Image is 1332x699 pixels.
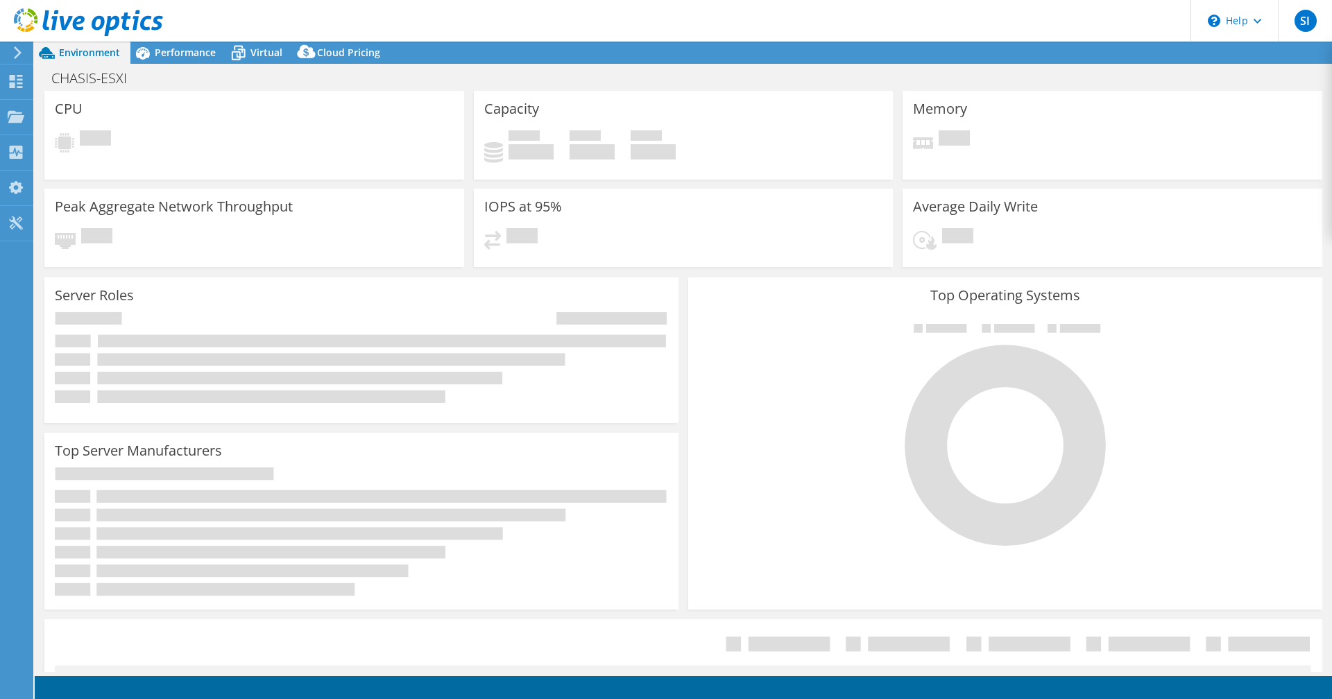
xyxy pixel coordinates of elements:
span: Performance [155,46,216,59]
svg: \n [1208,15,1220,27]
span: Environment [59,46,120,59]
h3: Memory [913,101,967,116]
h4: 0 GiB [570,144,615,159]
h3: Server Roles [55,288,134,303]
span: Pending [939,130,970,149]
span: Used [509,130,540,144]
span: Free [570,130,601,144]
h3: Top Operating Systems [699,288,1312,303]
h3: IOPS at 95% [484,199,562,214]
h3: Peak Aggregate Network Throughput [55,199,293,214]
h3: Capacity [484,101,539,116]
span: Total [631,130,662,144]
span: Pending [506,228,538,247]
span: SI [1295,10,1317,32]
span: Pending [942,228,973,247]
h3: Average Daily Write [913,199,1038,214]
span: Pending [81,228,112,247]
h4: 0 GiB [509,144,554,159]
h1: CHASIS-ESXI [45,71,148,86]
span: Virtual [250,46,282,59]
h3: Top Server Manufacturers [55,443,222,458]
h4: 0 GiB [631,144,676,159]
h3: CPU [55,101,83,116]
span: Pending [80,130,111,149]
span: Cloud Pricing [317,46,380,59]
